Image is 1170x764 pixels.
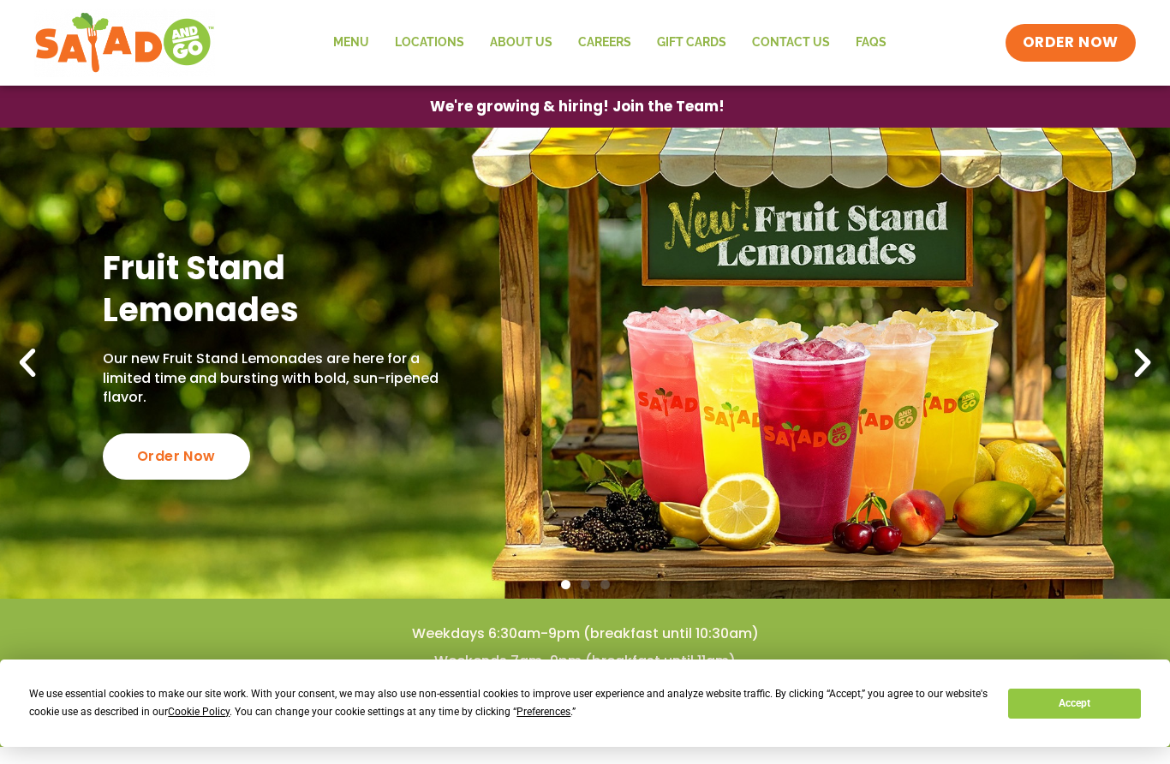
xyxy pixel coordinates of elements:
div: Next slide [1124,344,1161,382]
h4: Weekends 7am-9pm (breakfast until 11am) [34,652,1136,671]
span: ORDER NOW [1023,33,1119,53]
span: Go to slide 3 [600,580,610,589]
span: We're growing & hiring! Join the Team! [430,99,725,114]
h2: Fruit Stand Lemonades [103,247,455,331]
a: About Us [477,23,565,63]
a: Careers [565,23,644,63]
span: Go to slide 1 [561,580,570,589]
a: We're growing & hiring! Join the Team! [404,87,750,127]
button: Accept [1008,689,1140,719]
img: new-SAG-logo-768×292 [34,9,215,77]
div: Previous slide [9,344,46,382]
span: Go to slide 2 [581,580,590,589]
span: Cookie Policy [168,706,230,718]
a: Menu [320,23,382,63]
div: We use essential cookies to make our site work. With your consent, we may also use non-essential ... [29,685,988,721]
span: Preferences [516,706,570,718]
a: Contact Us [739,23,843,63]
nav: Menu [320,23,899,63]
a: Locations [382,23,477,63]
a: FAQs [843,23,899,63]
h4: Weekdays 6:30am-9pm (breakfast until 10:30am) [34,624,1136,643]
a: GIFT CARDS [644,23,739,63]
a: ORDER NOW [1006,24,1136,62]
p: Our new Fruit Stand Lemonades are here for a limited time and bursting with bold, sun-ripened fla... [103,349,455,407]
div: Order Now [103,433,250,480]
